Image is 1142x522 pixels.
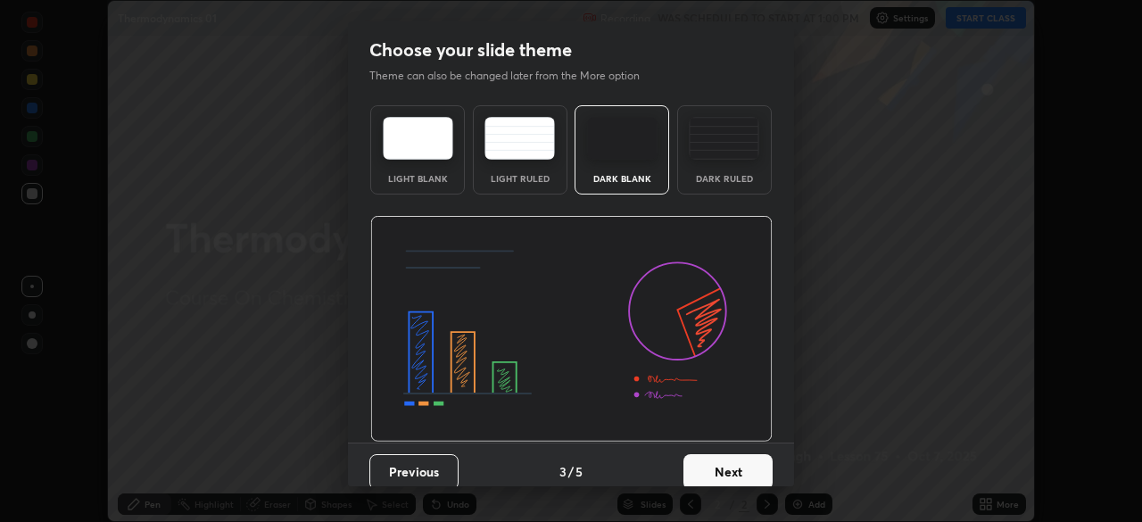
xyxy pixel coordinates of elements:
div: Light Ruled [484,174,556,183]
div: Light Blank [382,174,453,183]
div: Dark Ruled [689,174,760,183]
img: darkRuledTheme.de295e13.svg [689,117,759,160]
img: lightTheme.e5ed3b09.svg [383,117,453,160]
h4: / [568,462,574,481]
button: Previous [369,454,459,490]
div: Dark Blank [586,174,658,183]
button: Next [683,454,773,490]
h2: Choose your slide theme [369,38,572,62]
img: lightRuledTheme.5fabf969.svg [484,117,555,160]
h4: 3 [559,462,567,481]
h4: 5 [575,462,583,481]
img: darkThemeBanner.d06ce4a2.svg [370,216,773,443]
p: Theme can also be changed later from the More option [369,68,658,84]
img: darkTheme.f0cc69e5.svg [587,117,658,160]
